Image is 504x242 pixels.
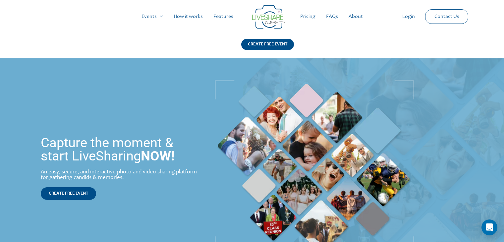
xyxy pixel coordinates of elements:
strong: NOW! [141,148,175,164]
nav: Site Navigation [12,6,492,27]
a: Login [397,6,420,27]
h1: Capture the moment & start LiveSharing [41,136,200,163]
a: CREATE FREE EVENT [241,39,294,58]
span: CREATE FREE EVENT [49,191,88,196]
a: Contact Us [429,10,465,24]
a: CREATE FREE EVENT [41,187,96,200]
img: Group 14 | Live Photo Slideshow for Events | Create Free Events Album for Any Occasion [252,5,285,29]
a: Features [208,6,239,27]
div: CREATE FREE EVENT [241,39,294,50]
div: Open Intercom Messenger [481,219,497,235]
a: About [343,6,368,27]
a: Events [136,6,168,27]
a: How it works [168,6,208,27]
a: FAQs [321,6,343,27]
div: An easy, secure, and interactive photo and video sharing platform for gathering candids & memories. [41,169,200,181]
a: Pricing [295,6,321,27]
